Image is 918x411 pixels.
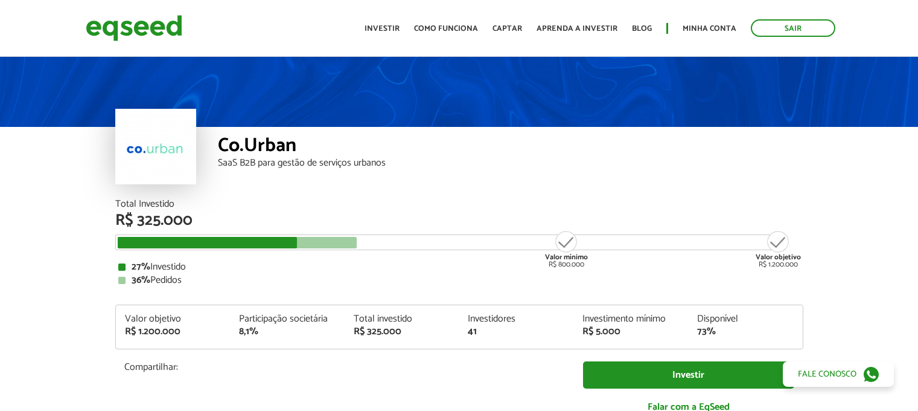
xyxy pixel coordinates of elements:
[751,19,835,37] a: Sair
[125,314,222,324] div: Valor objetivo
[582,327,679,337] div: R$ 5.000
[756,251,801,263] strong: Valor objetivo
[115,199,803,209] div: Total Investido
[468,314,564,324] div: Investidores
[239,327,336,337] div: 8,1%
[632,25,652,33] a: Blog
[697,314,794,324] div: Disponível
[365,25,400,33] a: Investir
[354,314,450,324] div: Total investido
[218,158,803,168] div: SaaS B2B para gestão de serviços urbanos
[545,251,588,263] strong: Valor mínimo
[132,259,150,275] strong: 27%
[537,25,617,33] a: Aprenda a investir
[354,327,450,337] div: R$ 325.000
[118,262,800,272] div: Investido
[218,136,803,158] div: Co.Urban
[86,12,182,44] img: EqSeed
[756,230,801,268] div: R$ 1.200.000
[697,327,794,337] div: 73%
[544,230,589,268] div: R$ 800.000
[239,314,336,324] div: Participação societária
[582,314,679,324] div: Investimento mínimo
[468,327,564,337] div: 41
[583,361,794,389] a: Investir
[683,25,736,33] a: Minha conta
[783,361,894,387] a: Fale conosco
[492,25,522,33] a: Captar
[132,272,150,288] strong: 36%
[125,327,222,337] div: R$ 1.200.000
[414,25,478,33] a: Como funciona
[118,276,800,285] div: Pedidos
[124,361,565,373] p: Compartilhar:
[115,213,803,228] div: R$ 325.000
